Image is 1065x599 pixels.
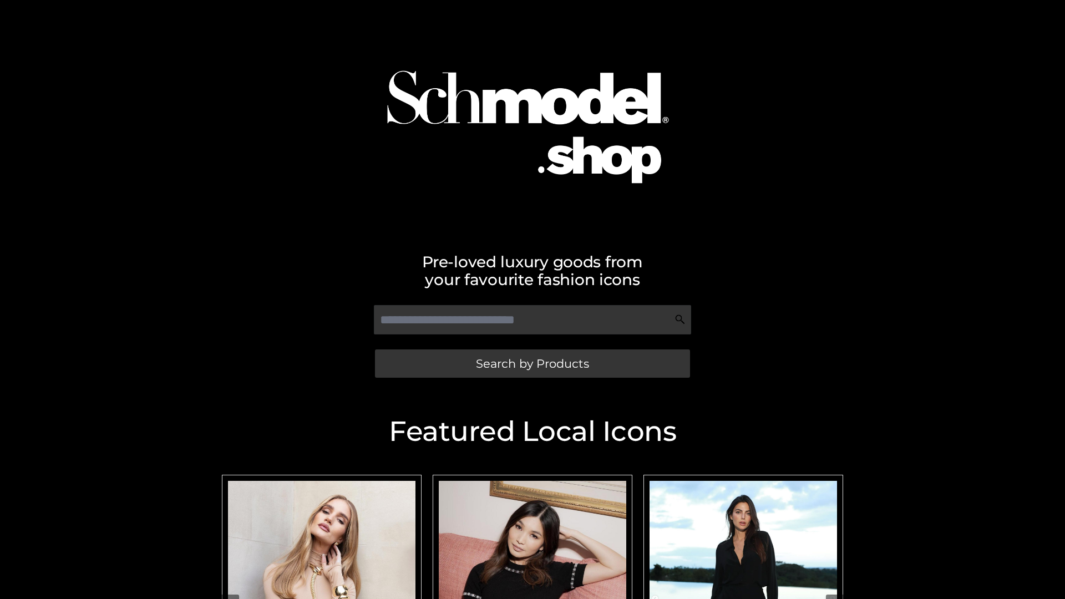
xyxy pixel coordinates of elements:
a: Search by Products [375,349,690,378]
h2: Pre-loved luxury goods from your favourite fashion icons [216,253,849,288]
h2: Featured Local Icons​ [216,418,849,445]
span: Search by Products [476,358,589,369]
img: Search Icon [674,314,686,325]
